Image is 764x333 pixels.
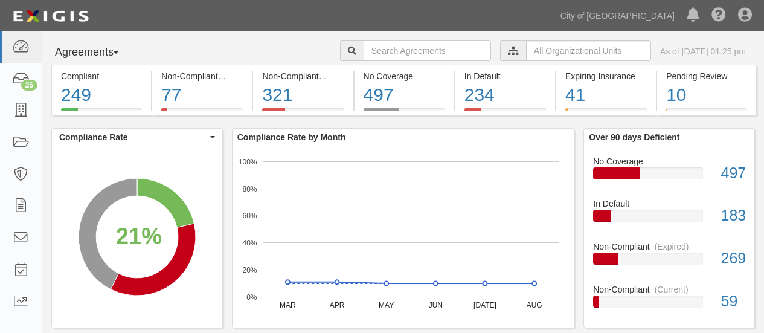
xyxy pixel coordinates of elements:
[237,132,346,142] b: Compliance Rate by Month
[712,248,754,270] div: 269
[9,5,92,27] img: logo-5460c22ac91f19d4615b14bd174203de0afe785f0fc80cf4dbbc73dc1793850b.png
[152,108,252,118] a: Non-Compliant(Current)77
[59,131,207,143] span: Compliance Rate
[364,70,445,82] div: No Coverage
[526,301,542,309] text: AUG
[666,70,747,82] div: Pending Review
[593,241,745,283] a: Non-Compliant(Expired)269
[116,220,162,253] div: 21%
[242,184,257,193] text: 80%
[324,70,358,82] div: (Expired)
[364,82,445,108] div: 497
[233,146,574,328] svg: A chart.
[280,301,296,309] text: MAR
[526,40,651,61] input: All Organizational Units
[364,40,491,61] input: Search Agreements
[554,4,681,28] a: City of [GEOGRAPHIC_DATA]
[464,82,546,108] div: 234
[52,129,222,146] button: Compliance Rate
[51,40,142,65] button: Agreements
[473,301,496,309] text: [DATE]
[565,82,647,108] div: 41
[239,157,257,166] text: 100%
[660,45,746,57] div: As of [DATE] 01:25 pm
[262,70,344,82] div: Non-Compliant (Expired)
[161,70,243,82] div: Non-Compliant (Current)
[61,70,142,82] div: Compliant
[593,283,745,317] a: Non-Compliant(Current)59
[584,198,754,210] div: In Default
[712,163,754,184] div: 497
[584,283,754,296] div: Non-Compliant
[329,301,344,309] text: APR
[21,80,37,91] div: 26
[593,155,745,198] a: No Coverage497
[666,82,747,108] div: 10
[589,132,679,142] b: Over 90 days Deficient
[242,212,257,220] text: 60%
[253,108,353,118] a: Non-Compliant(Expired)321
[246,293,257,301] text: 0%
[712,205,754,227] div: 183
[355,108,454,118] a: No Coverage497
[379,301,394,309] text: MAY
[61,82,142,108] div: 249
[242,239,257,247] text: 40%
[655,283,689,296] div: (Current)
[223,70,257,82] div: (Current)
[565,70,647,82] div: Expiring Insurance
[464,70,546,82] div: In Default
[455,108,555,118] a: In Default234
[593,198,745,241] a: In Default183
[242,266,257,274] text: 20%
[584,241,754,253] div: Non-Compliant
[655,241,689,253] div: (Expired)
[262,82,344,108] div: 321
[51,108,151,118] a: Compliant249
[657,108,757,118] a: Pending Review10
[161,82,243,108] div: 77
[52,146,222,328] svg: A chart.
[712,291,754,312] div: 59
[584,155,754,167] div: No Coverage
[556,108,656,118] a: Expiring Insurance41
[428,301,442,309] text: JUN
[711,8,726,23] i: Help Center - Complianz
